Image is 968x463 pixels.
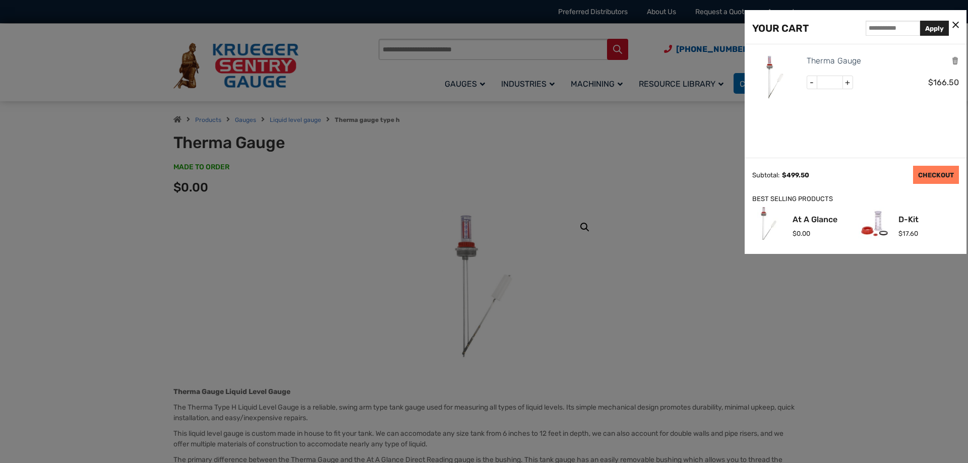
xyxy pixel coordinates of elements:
span: $ [782,171,786,179]
span: $ [793,230,797,237]
span: 17.60 [898,230,918,237]
span: 0.00 [793,230,810,237]
a: CHECKOUT [913,166,959,184]
span: - [807,76,817,89]
img: At A Glance [752,207,785,240]
span: $ [928,78,933,87]
a: D-Kit [898,216,919,224]
span: 166.50 [928,78,959,87]
span: + [842,76,853,89]
span: 499.50 [782,171,809,179]
div: Subtotal: [752,171,779,179]
a: Therma Gauge [807,54,862,68]
div: YOUR CART [752,20,809,36]
a: At A Glance [793,216,837,224]
a: Remove this item [951,56,959,65]
button: Apply [920,21,949,36]
span: $ [898,230,902,237]
img: D-Kit [858,207,891,240]
img: Therma Gauge [752,54,798,100]
div: BEST SELLING PRODUCTS [752,194,959,205]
